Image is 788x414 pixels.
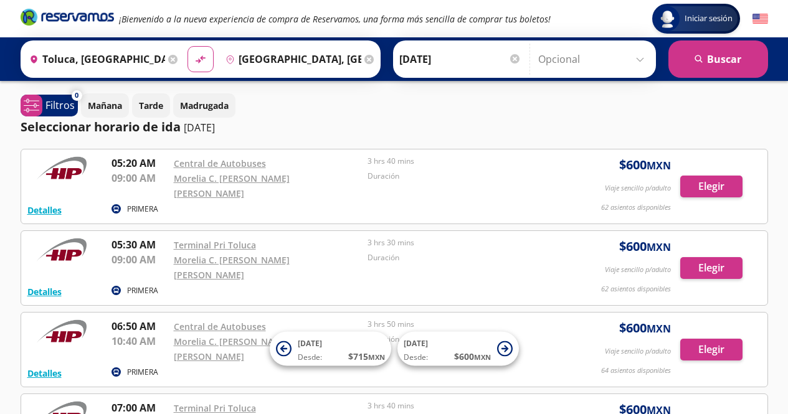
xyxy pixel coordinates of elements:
[752,11,768,27] button: English
[368,252,556,263] p: Duración
[139,99,163,112] p: Tarde
[174,254,290,281] a: Morelia C. [PERSON_NAME] [PERSON_NAME]
[174,158,266,169] a: Central de Autobuses
[404,352,428,363] span: Desde:
[619,319,671,337] span: $ 600
[298,338,322,349] span: [DATE]
[647,240,671,254] small: MXN
[174,172,290,199] a: Morelia C. [PERSON_NAME] [PERSON_NAME]
[368,400,556,412] p: 3 hrs 40 mins
[112,252,168,267] p: 09:00 AM
[24,44,165,75] input: Buscar Origen
[368,156,556,167] p: 3 hrs 40 mins
[21,7,114,30] a: Brand Logo
[368,171,556,182] p: Duración
[368,237,556,248] p: 3 hrs 30 mins
[21,95,78,116] button: 0Filtros
[404,338,428,349] span: [DATE]
[75,90,78,101] span: 0
[647,322,671,336] small: MXN
[680,12,738,25] span: Iniciar sesión
[184,120,215,135] p: [DATE]
[27,285,62,298] button: Detalles
[174,336,290,362] a: Morelia C. [PERSON_NAME] [PERSON_NAME]
[605,183,671,194] p: Viaje sencillo p/adulto
[368,352,385,362] small: MXN
[221,44,361,75] input: Buscar Destino
[668,40,768,78] button: Buscar
[27,237,96,262] img: RESERVAMOS
[81,93,129,118] button: Mañana
[538,44,650,75] input: Opcional
[45,98,75,113] p: Filtros
[21,7,114,26] i: Brand Logo
[619,237,671,256] span: $ 600
[601,284,671,294] p: 62 asientos disponibles
[27,156,96,181] img: RESERVAMOS
[601,202,671,213] p: 62 asientos disponibles
[680,257,743,279] button: Elegir
[21,118,181,136] p: Seleccionar horario de ida
[174,402,256,414] a: Terminal Pri Toluca
[127,204,158,215] p: PRIMERA
[348,350,385,363] span: $ 715
[298,352,322,363] span: Desde:
[112,237,168,252] p: 05:30 AM
[132,93,170,118] button: Tarde
[27,319,96,344] img: RESERVAMOS
[112,156,168,171] p: 05:20 AM
[127,285,158,296] p: PRIMERA
[399,44,521,75] input: Elegir Fecha
[127,367,158,378] p: PRIMERA
[680,176,743,197] button: Elegir
[174,239,256,251] a: Terminal Pri Toluca
[397,332,519,366] button: [DATE]Desde:$600MXN
[647,159,671,172] small: MXN
[619,156,671,174] span: $ 600
[112,334,168,349] p: 10:40 AM
[605,265,671,275] p: Viaje sencillo p/adulto
[27,367,62,380] button: Detalles
[112,171,168,186] p: 09:00 AM
[680,339,743,360] button: Elegir
[174,321,266,332] a: Central de Autobuses
[454,350,491,363] span: $ 600
[474,352,491,362] small: MXN
[119,13,551,25] em: ¡Bienvenido a la nueva experiencia de compra de Reservamos, una forma más sencilla de comprar tus...
[180,99,229,112] p: Madrugada
[368,319,556,330] p: 3 hrs 50 mins
[27,204,62,217] button: Detalles
[605,346,671,357] p: Viaje sencillo p/adulto
[270,332,391,366] button: [DATE]Desde:$715MXN
[88,99,122,112] p: Mañana
[112,319,168,334] p: 06:50 AM
[601,365,671,376] p: 64 asientos disponibles
[173,93,235,118] button: Madrugada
